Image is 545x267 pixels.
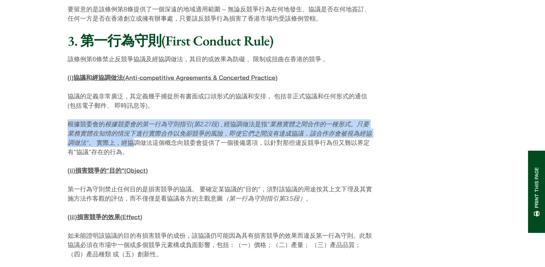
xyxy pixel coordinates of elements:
[68,54,375,64] p: 該條例第6條禁止反競爭協議及經協調做法，其目的或效果為防礙 、限制或扭曲在香港的競爭 。
[267,120,270,128] em: “
[194,120,200,128] em: 第
[217,120,219,128] em: )
[192,120,194,128] em: (
[123,74,278,82] u: (Anti-competitive Agreements & Concerted Practice)
[294,194,312,202] em: 段）。
[120,213,142,221] u: (Effect)
[68,4,375,23] p: 要留意的是該條例第8條提供了一個深遠的地域適用範圍 – 無論反競爭行為在何地發生、協議是否在何地簽訂、任何一方是否在香港創立或擁有辦事處，只要該反競爭行為損害了香港市場均受該條例管轄。
[68,167,75,174] u: (ii)
[73,74,123,82] u: 協議和經協調做法
[68,231,375,259] p: 如未能證明該協議的目的有損害競爭的成份，該協議仍可能因為具有損害競爭的效果而違反第一行為守則。此類協議必須在市場中一個或多個競爭元素構成負面影響，包括：（一）價格；（二）產量； （三）產品品質；...
[68,213,77,221] u: (iii)
[75,167,106,174] u: 損害競爭的
[109,167,121,174] u: 目的
[68,119,375,157] p: 根據競委會的 , 經協調做法是指 。 實際上，經協調做法這個概念向競委會提供了一個後備選項，以針對那些違反競爭行為但又難以界定有“協議”存在的行為。
[105,120,192,128] em: 根據競委會的第一行為守則指引
[211,120,217,128] em: 段
[68,32,375,49] h2: 3. 第一行為守則(First Conduct Rule)
[77,213,120,221] u: 損害競爭的效果
[68,184,375,203] p: 第一行為守則禁止任何目的是損害競爭的協議。 要確定某協議的“目的”，須對該協議的用途按其上文下理及其實施方法作客觀的評估，而不僅僅是看協議各方的主觀意圖
[68,74,73,82] u: (i)
[285,194,294,202] em: 3.5
[68,92,375,110] p: 協議的定義非常廣泛，其定義幾乎捕捉所有書面或口頭形式的協議和安排， 包括非正式協議和任何形式的通信(包括電子郵件、 即時訊息等)。
[106,167,109,174] u: “
[121,167,148,174] u: ”(Object)
[68,120,372,147] em: 業務實體之間合作的一種形式。只要業務實體在知情的情況下進行實際合作以免卻競爭的風險，即使它們之間沒有達成協議，該合作亦會被視為經協調做法
[86,139,89,147] em: ”
[223,194,285,202] em: （第一行為守則指引第
[200,120,211,128] em: 2.27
